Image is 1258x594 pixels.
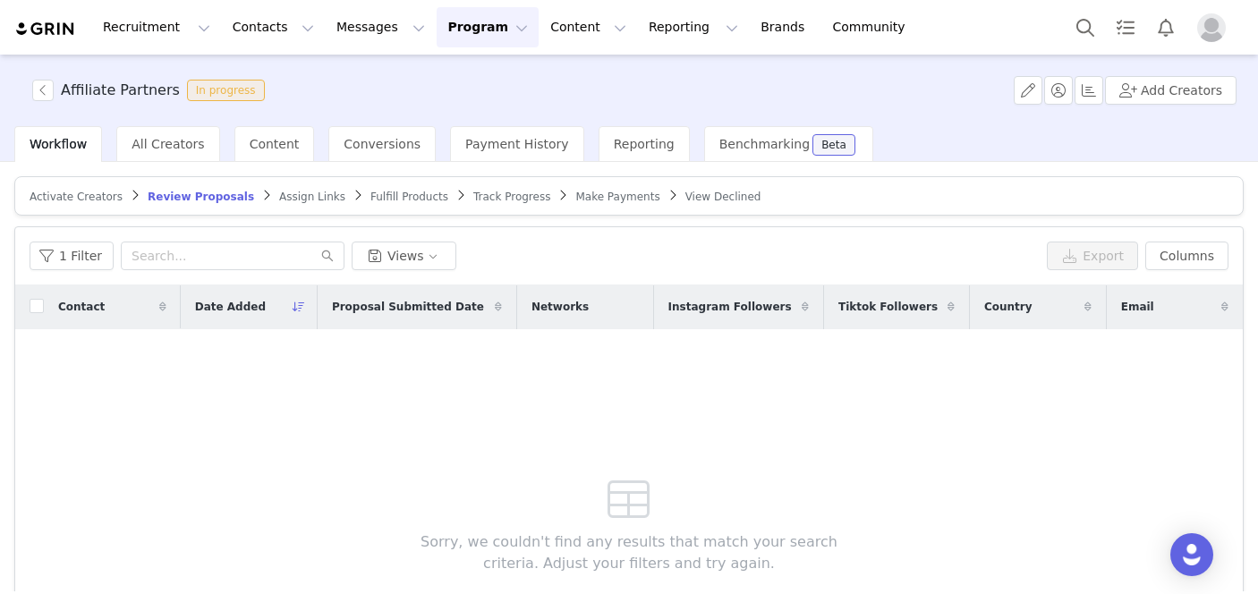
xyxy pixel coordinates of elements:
span: All Creators [132,137,204,151]
a: Tasks [1106,7,1145,47]
button: Profile [1186,13,1244,42]
img: placeholder-profile.jpg [1197,13,1226,42]
span: Contact [58,299,105,315]
div: Open Intercom Messenger [1170,533,1213,576]
button: Add Creators [1105,76,1237,105]
span: Reporting [614,137,675,151]
span: Email [1121,299,1154,315]
button: Views [352,242,456,270]
span: Make Payments [575,191,659,203]
span: Track Progress [473,191,550,203]
input: Search... [121,242,344,270]
span: Tiktok Followers [838,299,938,315]
button: Messages [326,7,436,47]
span: Proposal Submitted Date [332,299,484,315]
span: Assign Links [279,191,345,203]
button: Contacts [222,7,325,47]
span: Content [250,137,300,151]
img: grin logo [14,21,77,38]
span: Workflow [30,137,87,151]
span: Benchmarking [719,137,810,151]
span: Country [984,299,1033,315]
a: Community [822,7,924,47]
span: Conversions [344,137,421,151]
span: Payment History [465,137,569,151]
button: Content [540,7,637,47]
h3: Affiliate Partners [61,80,180,101]
button: Columns [1145,242,1228,270]
span: Date Added [195,299,266,315]
a: Brands [750,7,820,47]
button: Recruitment [92,7,221,47]
button: Notifications [1146,7,1186,47]
span: Networks [531,299,589,315]
span: Activate Creators [30,191,123,203]
span: Review Proposals [148,191,254,203]
span: Instagram Followers [668,299,792,315]
button: Reporting [638,7,749,47]
span: [object Object] [32,80,272,101]
button: Export [1047,242,1138,270]
span: In progress [187,80,265,101]
i: icon: search [321,250,334,262]
div: Beta [821,140,846,150]
span: View Declined [685,191,761,203]
span: Fulfill Products [370,191,448,203]
button: Program [437,7,539,47]
span: Sorry, we couldn't find any results that match your search criteria. Adjust your filters and try ... [394,531,865,574]
button: 1 Filter [30,242,114,270]
button: Search [1066,7,1105,47]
